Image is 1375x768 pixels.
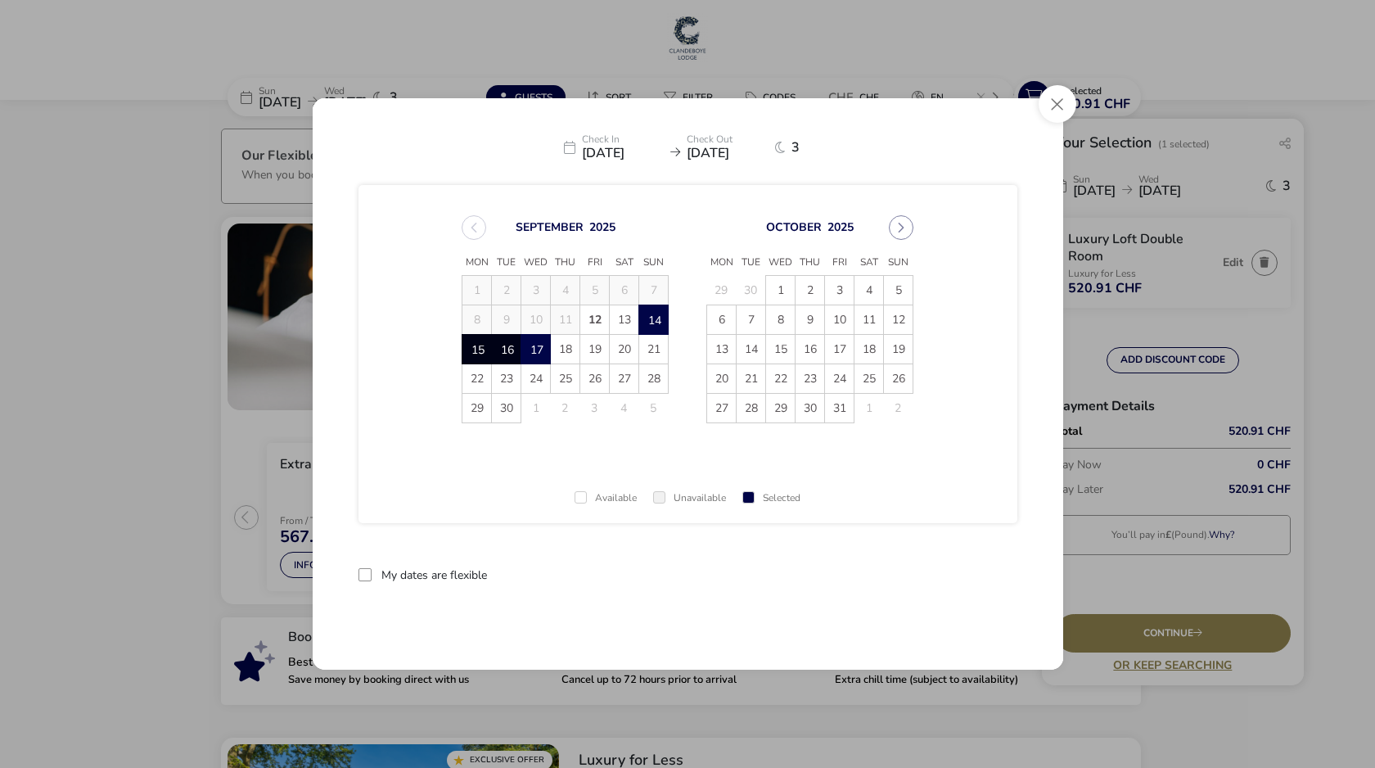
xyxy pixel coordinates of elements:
[796,251,825,275] span: Thu
[580,364,610,394] td: 26
[521,364,551,394] td: 24
[796,335,825,364] td: 16
[610,364,639,394] td: 27
[707,394,736,422] span: 27
[825,394,854,422] span: 31
[551,394,580,423] td: 2
[737,335,766,364] td: 14
[791,141,812,154] span: 3
[854,305,884,335] td: 11
[796,305,824,334] span: 9
[707,276,737,305] td: 29
[1039,85,1076,123] button: Close
[521,335,551,364] td: 17
[737,364,765,393] span: 21
[381,570,487,581] label: My dates are flexible
[766,276,795,305] span: 1
[825,276,854,305] td: 3
[825,305,854,334] span: 10
[492,364,521,394] td: 23
[889,215,913,240] button: Next Month
[854,364,884,394] td: 25
[825,251,854,275] span: Fri
[825,276,854,305] span: 3
[737,251,766,275] span: Tue
[580,364,609,393] span: 26
[854,335,884,364] td: 18
[639,251,669,275] span: Sun
[707,394,737,423] td: 27
[825,335,854,364] td: 17
[687,134,769,147] p: Check Out
[610,394,639,423] td: 4
[884,276,913,305] span: 5
[742,493,800,504] div: Selected
[551,364,580,394] td: 25
[854,364,883,393] span: 25
[493,336,521,364] span: 16
[492,394,521,422] span: 30
[462,394,492,423] td: 29
[639,335,668,364] span: 21
[582,134,664,147] p: Check In
[884,276,913,305] td: 5
[492,276,521,305] td: 2
[884,364,913,394] td: 26
[462,305,492,335] td: 8
[884,305,913,334] span: 12
[462,364,492,394] td: 22
[610,364,638,393] span: 27
[737,364,766,394] td: 21
[884,251,913,275] span: Sun
[580,335,609,364] span: 19
[610,335,639,364] td: 20
[796,364,824,393] span: 23
[521,276,551,305] td: 3
[737,394,766,423] td: 28
[737,276,766,305] td: 30
[551,305,580,335] td: 11
[737,335,765,364] span: 14
[462,276,492,305] td: 1
[825,364,854,393] span: 24
[825,364,854,394] td: 24
[610,251,639,275] span: Sat
[796,394,824,422] span: 30
[884,335,913,364] span: 19
[737,305,766,335] td: 7
[796,276,825,305] td: 2
[639,305,669,335] td: 14
[854,394,884,423] td: 1
[492,364,521,393] span: 23
[580,394,610,423] td: 3
[582,147,664,160] span: [DATE]
[653,493,726,504] div: Unavailable
[610,276,639,305] td: 6
[687,147,769,160] span: [DATE]
[884,305,913,335] td: 12
[707,335,736,364] span: 13
[639,364,668,393] span: 28
[796,276,824,305] span: 2
[766,276,796,305] td: 1
[551,276,580,305] td: 4
[639,364,669,394] td: 28
[492,251,521,275] span: Tue
[766,335,795,364] span: 15
[521,394,551,423] td: 1
[884,394,913,423] td: 2
[854,276,883,305] span: 4
[854,276,884,305] td: 4
[707,305,736,334] span: 6
[796,394,825,423] td: 30
[884,335,913,364] td: 19
[492,305,521,335] td: 9
[707,364,737,394] td: 20
[462,364,491,393] span: 22
[854,251,884,275] span: Sat
[640,306,669,335] span: 14
[766,364,796,394] td: 22
[766,251,796,275] span: Wed
[707,335,737,364] td: 13
[884,364,913,393] span: 26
